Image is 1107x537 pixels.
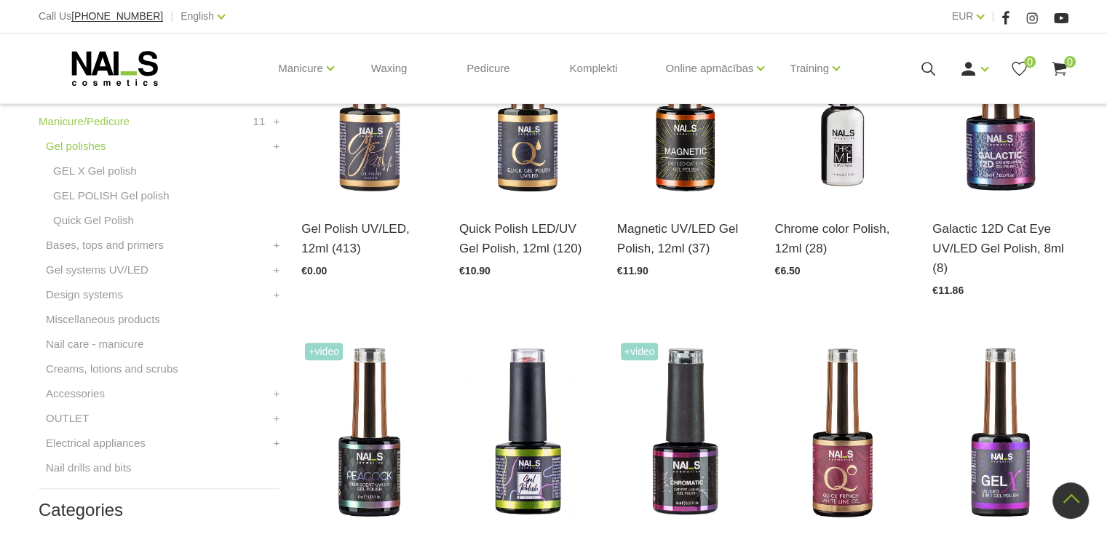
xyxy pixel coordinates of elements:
span: [PHONE_NUMBER] [71,10,163,22]
span: €11.86 [932,285,964,296]
span: 0 [1064,56,1076,68]
a: Manicure/Pedicure [39,113,130,130]
img: Macaroon gel polishes are composed of multi-colored particles of different sizes that complement ... [459,339,595,526]
a: + [274,236,280,254]
a: Gel systems UV/LED [46,261,148,279]
a: + [274,385,280,402]
a: [PHONE_NUMBER] [71,11,163,22]
div: Call Us [39,7,163,25]
a: Design systems [46,286,123,303]
img: Use Chrome Color gel polish to create the effect of a chrome or mirror finish on the entire nail ... [774,14,910,201]
a: + [274,113,280,130]
a: Waxing [360,33,418,103]
a: Komplekti [558,33,629,103]
a: English [180,7,214,25]
span: €0.00 [301,265,327,277]
img: Quick French White Line - specially developed pigmented white gel polish for a perfect French man... [774,339,910,526]
img: Multi-dimensional magnetic gel polish with fine, reflective chrome particles helps attain the des... [932,14,1068,201]
a: EUR [952,7,974,25]
a: 0 [1010,60,1028,78]
a: Quick Gel Polish [53,212,134,229]
a: Gel polishes [46,138,106,155]
a: 0 [1050,60,1068,78]
a: Galactic 12D Cat Eye UV/LED Gel Polish, 8ml (8) [932,219,1068,279]
a: + [274,434,280,452]
a: + [274,286,280,303]
a: Training [790,39,829,98]
a: Pedicure [455,33,521,103]
span: €10.90 [459,265,491,277]
a: GEL X Gel polish [53,162,137,180]
a: Online apmācības [665,39,753,98]
img: Long-lasting, intensely pigmented gel polish. Easy to apply, dries well, does not shrink or pull ... [301,14,437,201]
a: Accessories [46,385,105,402]
a: Bases, tops and primers [46,236,164,254]
span: €6.50 [774,265,800,277]
a: + [274,138,280,155]
a: Magnetic UV/LED Gel Polish, 12ml (37) [617,219,753,258]
a: Gel Polish UV/LED, 12ml (413) [301,219,437,258]
a: Chrome color Polish, 12ml (28) [774,219,910,258]
a: Miscellaneous products [46,311,160,328]
span: 0 [1024,56,1036,68]
img: 3 in 1: base coat, gel polish, top coat (for fragile nails, it is recommended to use an additiona... [932,339,1068,526]
a: Electrical appliances [46,434,146,452]
a: Manicure [278,39,323,98]
span: 11 [253,113,266,130]
a: Quick Polish LED/UV Gel Polish, 12ml (120) [459,219,595,258]
span: +Video [621,343,659,360]
span: €11.90 [617,265,648,277]
a: Creams, lotions and scrubs [46,360,178,378]
img: A long-lasting gel polish consisting of metal micro-particles that can be transformed into differ... [617,14,753,201]
a: OUTLET [46,410,89,427]
a: GEL POLISH Gel polish [53,187,170,204]
a: Nail care - manicure [46,335,143,353]
h2: Categories [39,501,279,520]
span: | [991,7,994,25]
img: Quick, easy, and simple!An intensely pigmented gel polish coats the nail brilliantly after just o... [459,14,595,201]
a: + [274,410,280,427]
span: | [170,7,173,25]
img: Magnetic gel polish with small reflective chrome particles. A pronounced 4D effect, excellent dur... [617,339,753,526]
a: Nail drills and bits [46,459,132,477]
span: +Video [305,343,343,360]
a: + [274,261,280,279]
img: A dramatic finish with a chameleon effect. For an extra high shine, apply over a black base.Volum... [301,339,437,526]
